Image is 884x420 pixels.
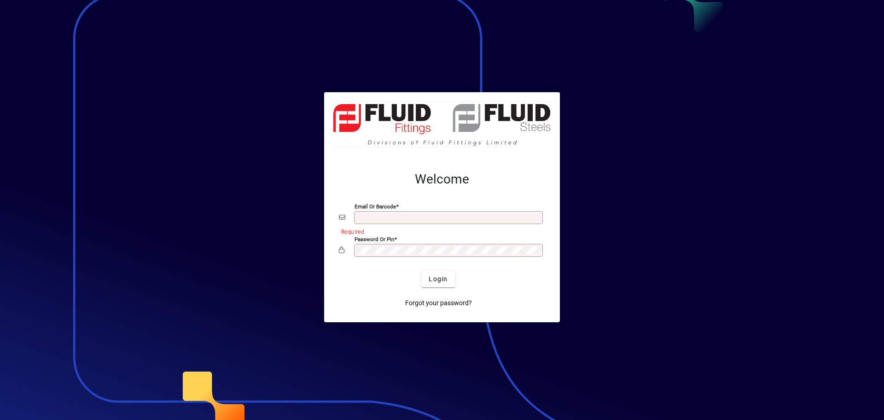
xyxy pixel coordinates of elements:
span: Login [429,274,448,284]
mat-label: Email or Barcode [355,203,396,210]
mat-error: Required [341,226,538,236]
mat-label: Password or Pin [355,236,394,243]
h2: Welcome [339,172,545,187]
span: Forgot your password? [405,298,472,308]
a: Forgot your password? [401,295,476,311]
button: Login [421,271,455,287]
